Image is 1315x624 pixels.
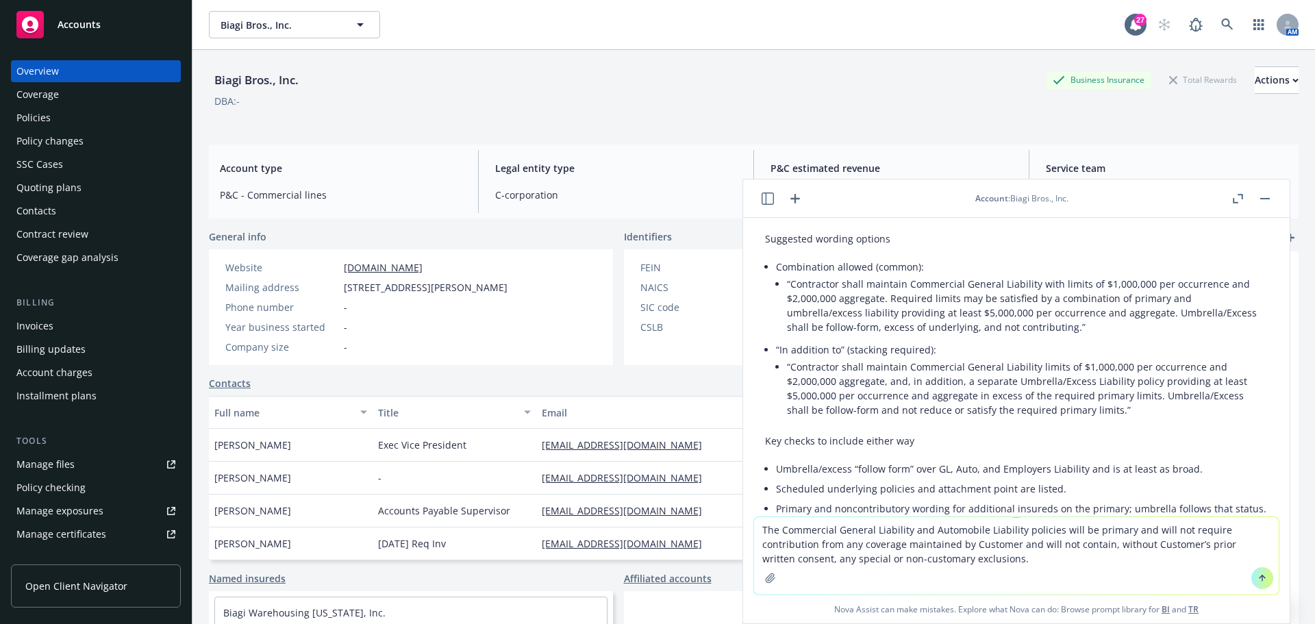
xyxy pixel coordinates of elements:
a: Policies [11,107,181,129]
li: Combination allowed (common): [776,257,1268,340]
button: Full name [209,396,373,429]
div: 27 [1134,14,1147,26]
a: add [1282,229,1299,246]
span: Biagi Bros., Inc. [221,18,339,32]
span: [PERSON_NAME] [214,438,291,452]
span: - [344,320,347,334]
span: Identifiers [624,229,672,244]
a: Policy checking [11,477,181,499]
a: Biagi Warehousing [US_STATE], Inc. [223,606,386,619]
li: “Contractor shall maintain Commercial General Liability limits of $1,000,000 per occurrence and $... [787,357,1268,420]
p: Suggested wording options [765,232,1268,246]
span: - [378,471,381,485]
div: Year business started [225,320,338,334]
span: P&C estimated revenue [771,161,1012,175]
div: Invoices [16,315,53,337]
div: NAICS [640,280,753,295]
div: Coverage [16,84,59,105]
div: Manage exposures [16,500,103,522]
span: Open Client Navigator [25,579,127,593]
div: Billing [11,296,181,310]
span: Service team [1046,161,1288,175]
a: Report a Bug [1182,11,1210,38]
button: Actions [1255,66,1299,94]
li: “In addition to” (stacking required): [776,340,1268,423]
li: Scheduled underlying policies and attachment point are listed. [776,479,1268,499]
div: Full name [214,405,352,420]
a: Overview [11,60,181,82]
div: SIC code [640,300,753,314]
button: Biagi Bros., Inc. [209,11,380,38]
span: - [344,300,347,314]
div: Website [225,260,338,275]
div: Email [542,405,788,420]
a: Coverage gap analysis [11,247,181,269]
div: Contract review [16,223,88,245]
div: FEIN [640,260,753,275]
div: Manage certificates [16,523,106,545]
div: Mailing address [225,280,338,295]
span: Exec Vice President [378,438,466,452]
a: Account charges [11,362,181,384]
li: Umbrella/excess “follow form” over GL, Auto, and Employers Liability and is at least as broad. [776,459,1268,479]
a: Installment plans [11,385,181,407]
div: Actions [1255,67,1299,93]
li: “Contractor shall maintain Commercial General Liability with limits of $1,000,000 per occurrence ... [787,274,1268,337]
button: Email [536,396,809,429]
a: Manage exposures [11,500,181,522]
span: [PERSON_NAME] [214,471,291,485]
div: Business Insurance [1046,71,1151,88]
span: General info [209,229,266,244]
a: Named insureds [209,571,286,586]
button: Title [373,396,536,429]
div: Phone number [225,300,338,314]
div: Account charges [16,362,92,384]
span: [DATE] Req Inv [378,536,446,551]
div: Overview [16,60,59,82]
span: - [344,340,347,354]
span: P&C - Commercial lines [220,188,462,202]
div: Manage files [16,453,75,475]
div: Policy changes [16,130,84,152]
span: Accounts [58,19,101,30]
div: Policies [16,107,51,129]
div: Billing updates [16,338,86,360]
div: Title [378,405,516,420]
li: Primary and noncontributory wording for additional insureds on the primary; umbrella follows that... [776,499,1268,519]
div: Total Rewards [1162,71,1244,88]
div: CSLB [640,320,753,334]
div: : Biagi Bros., Inc. [975,192,1068,204]
span: Legal entity type [495,161,737,175]
span: Accounts Payable Supervisor [378,503,510,518]
span: [STREET_ADDRESS][PERSON_NAME] [344,280,508,295]
a: Policy changes [11,130,181,152]
a: Contacts [11,200,181,222]
a: SSC Cases [11,153,181,175]
div: Tools [11,434,181,448]
p: Key checks to include either way [765,434,1268,448]
textarea: The Commercial General Liability and Automobile Liability policies will be primary and will not r... [754,517,1279,595]
div: DBA: - [214,94,240,108]
a: Coverage [11,84,181,105]
a: [DOMAIN_NAME] [344,261,423,274]
div: Policy checking [16,477,86,499]
a: [EMAIL_ADDRESS][DOMAIN_NAME] [542,471,713,484]
span: [PERSON_NAME] [214,503,291,518]
div: Manage claims [16,547,86,569]
a: Switch app [1245,11,1273,38]
a: Contacts [209,376,251,390]
div: Coverage gap analysis [16,247,118,269]
div: Company size [225,340,338,354]
span: Account [975,192,1008,204]
div: Contacts [16,200,56,222]
div: SSC Cases [16,153,63,175]
a: Invoices [11,315,181,337]
a: Start snowing [1151,11,1178,38]
a: [EMAIL_ADDRESS][DOMAIN_NAME] [542,504,713,517]
a: Billing updates [11,338,181,360]
div: Biagi Bros., Inc. [209,71,304,89]
a: Manage certificates [11,523,181,545]
span: [PERSON_NAME] [214,536,291,551]
a: Manage files [11,453,181,475]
